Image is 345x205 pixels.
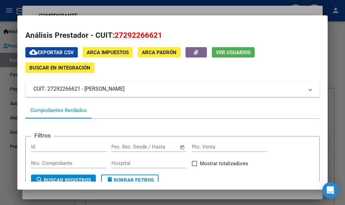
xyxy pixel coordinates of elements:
[25,47,78,58] button: Exportar CSV
[83,47,133,58] button: ARCA Impuestos
[25,63,94,73] button: Buscar en Integración
[33,85,304,93] mat-panel-title: CUIT: 27292266621 - [PERSON_NAME]
[106,176,114,184] mat-icon: delete
[30,107,87,114] div: Comprobantes Recibidos
[322,182,338,198] div: Open Intercom Messenger
[114,31,162,39] span: 27292266621
[31,175,96,186] button: Buscar Registros
[212,47,255,58] button: Ver Usuarios
[25,81,320,97] mat-expansion-panel-header: CUIT: 27292266621 - [PERSON_NAME]
[111,144,138,150] input: Fecha inicio
[101,175,158,186] button: Borrar Filtros
[138,47,181,58] button: ARCA Padrón
[144,144,177,150] input: Fecha fin
[200,160,248,168] span: Mostrar totalizadores
[142,49,177,56] span: ARCA Padrón
[216,49,251,56] span: Ver Usuarios
[36,177,91,183] span: Buscar Registros
[25,30,320,41] h2: Análisis Prestador - CUIT:
[36,176,44,184] mat-icon: search
[29,49,74,56] span: Exportar CSV
[179,143,186,151] button: Open calendar
[29,48,37,56] mat-icon: cloud_download
[29,65,90,71] span: Buscar en Integración
[87,49,129,56] span: ARCA Impuestos
[31,131,54,140] h3: Filtros
[106,177,154,183] span: Borrar Filtros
